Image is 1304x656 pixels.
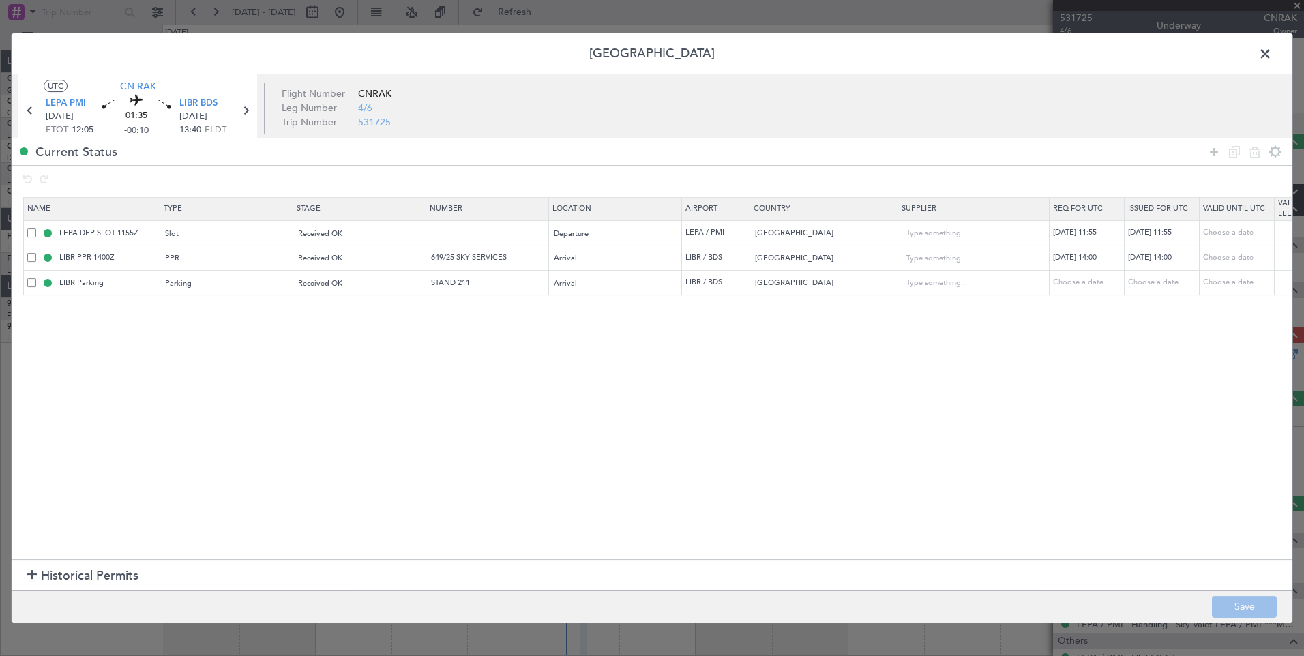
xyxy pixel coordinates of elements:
div: [DATE] 11:55 [1053,227,1124,239]
header: [GEOGRAPHIC_DATA] [12,33,1292,74]
span: Req For Utc [1053,203,1103,213]
span: Issued For Utc [1128,203,1188,213]
span: Valid Until Utc [1203,203,1265,213]
div: Choose a date [1053,277,1124,288]
div: [DATE] 14:00 [1053,252,1124,264]
div: Choose a date [1203,252,1274,264]
div: Choose a date [1203,227,1274,239]
div: Choose a date [1128,277,1199,288]
div: [DATE] 14:00 [1128,252,1199,264]
div: Choose a date [1203,277,1274,288]
div: [DATE] 11:55 [1128,227,1199,239]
